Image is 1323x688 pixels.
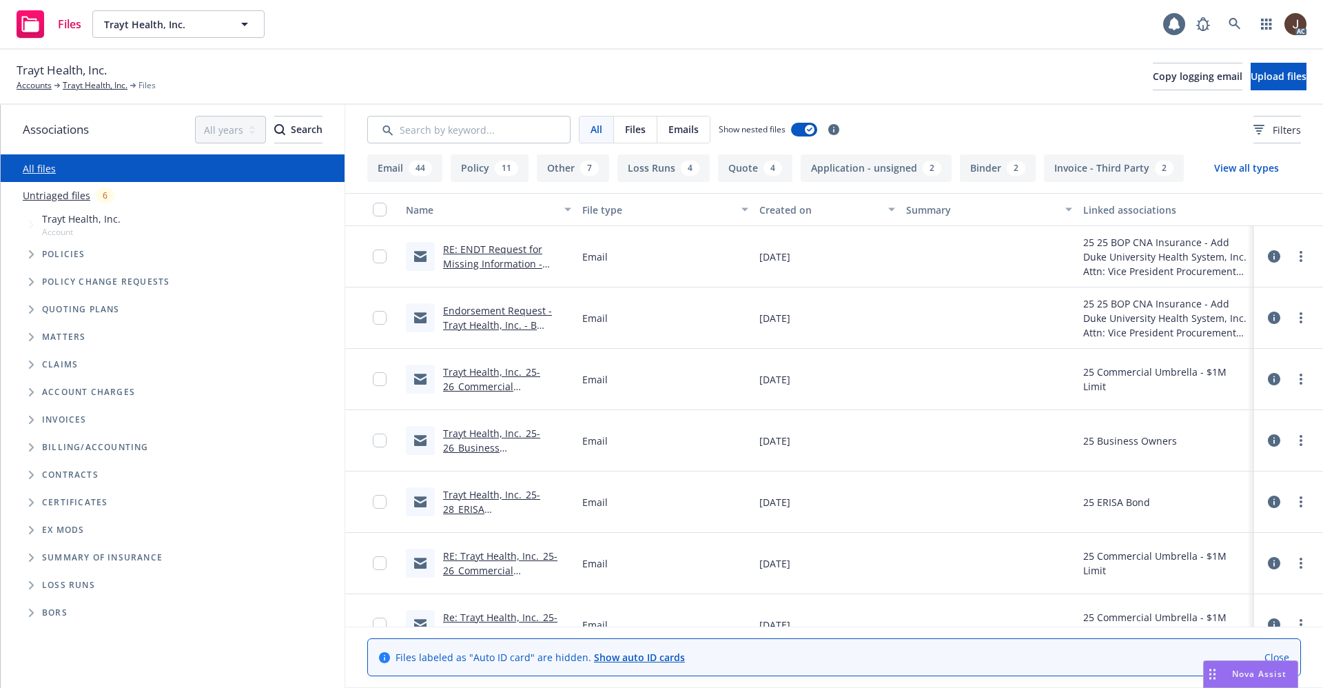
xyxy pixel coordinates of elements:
[42,361,78,369] span: Claims
[1083,610,1249,639] div: 25 Commercial Umbrella - $1M Limit
[1189,10,1217,38] a: Report a Bug
[1293,432,1309,449] a: more
[1203,660,1298,688] button: Nova Assist
[582,618,608,632] span: Email
[1264,650,1289,665] a: Close
[274,117,322,143] div: Search
[42,443,149,452] span: Billing/Accounting
[1083,296,1249,340] div: 25 25 BOP CNA Insurance - Add Duke University Health System, Inc. Attn: Vice President Procuremen...
[495,161,518,176] div: 11
[582,556,608,571] span: Email
[591,122,602,136] span: All
[759,434,790,448] span: [DATE]
[1293,310,1309,326] a: more
[373,434,387,447] input: Toggle Row Selected
[754,193,901,226] button: Created on
[42,416,87,424] span: Invoices
[759,250,790,264] span: [DATE]
[274,124,285,135] svg: Search
[1083,434,1177,448] div: 25 Business Owners
[1078,193,1254,226] button: Linked associations
[42,581,95,589] span: Loss Runs
[759,372,790,387] span: [DATE]
[1083,495,1150,509] div: 25 ERISA Bond
[582,250,608,264] span: Email
[1251,70,1306,83] span: Upload files
[759,618,790,632] span: [DATE]
[42,333,85,341] span: Matters
[373,250,387,263] input: Toggle Row Selected
[17,79,52,92] a: Accounts
[668,122,699,136] span: Emails
[443,427,561,483] a: Trayt Health, Inc._25-26_Business Owners_REINSTATEMENT eff [DATE]
[373,618,387,631] input: Toggle Row Selected
[42,609,68,617] span: BORs
[23,188,90,203] a: Untriaged files
[577,193,753,226] button: File type
[42,498,107,507] span: Certificates
[443,304,552,346] a: Endorsement Request - Trayt Health, Inc. - B 6021449635
[139,79,156,92] span: Files
[759,203,881,217] div: Created on
[443,488,564,545] a: Trayt Health, Inc._25-28_ERISA Bond_REINSTATEMENT eff [DATE]
[594,651,685,664] a: Show auto ID cards
[1253,123,1301,137] span: Filters
[409,161,432,176] div: 44
[759,556,790,571] span: [DATE]
[42,554,163,562] span: Summary of insurance
[1,209,345,434] div: Tree Example
[104,17,223,32] span: Trayt Health, Inc.
[801,154,952,182] button: Application - unsigned
[23,121,89,139] span: Associations
[763,161,782,176] div: 4
[1007,161,1025,176] div: 2
[274,116,322,143] button: SearchSearch
[1155,161,1173,176] div: 2
[42,305,120,314] span: Quoting plans
[406,203,556,217] div: Name
[1153,70,1242,83] span: Copy logging email
[367,116,571,143] input: Search by keyword...
[373,372,387,386] input: Toggle Row Selected
[582,434,608,448] span: Email
[42,388,135,396] span: Account charges
[718,154,792,182] button: Quote
[1293,371,1309,387] a: more
[1293,616,1309,633] a: more
[443,365,568,422] a: Trayt Health, Inc._25-26_Commercial Umbrella_REINSTATEMENT eff [DATE]
[1192,154,1301,182] button: View all types
[759,311,790,325] span: [DATE]
[681,161,699,176] div: 4
[1253,116,1301,143] button: Filters
[92,10,265,38] button: Trayt Health, Inc.
[396,650,685,665] span: Files labeled as "Auto ID card" are hidden.
[443,611,557,667] a: Re: Trayt Health, Inc._25-26_Commercial Umbrella_Notice of Cancellation eff [DATE]
[400,193,577,226] button: Name
[1,434,345,627] div: Folder Tree Example
[1044,154,1184,182] button: Invoice - Third Party
[719,123,786,135] span: Show nested files
[1221,10,1249,38] a: Search
[580,161,599,176] div: 7
[582,495,608,509] span: Email
[1284,13,1306,35] img: photo
[1083,203,1249,217] div: Linked associations
[1083,235,1249,279] div: 25 25 BOP CNA Insurance - Add Duke University Health System, Inc. Attn: Vice President Procuremen...
[960,154,1036,182] button: Binder
[1293,555,1309,571] a: more
[1204,661,1221,687] div: Drag to move
[1293,494,1309,510] a: more
[373,203,387,216] input: Select all
[582,311,608,325] span: Email
[42,226,121,238] span: Account
[1232,668,1286,680] span: Nova Assist
[906,203,1056,217] div: Summary
[1251,63,1306,90] button: Upload files
[367,154,442,182] button: Email
[1153,63,1242,90] button: Copy logging email
[443,243,570,314] a: RE: ENDT Request for Missing Information - TRAYT HEALTH, INC. - CNP - Policy# 6021449635 - EWRK# ...
[1293,248,1309,265] a: more
[1273,123,1301,137] span: Filters
[42,250,85,259] span: Policies
[901,193,1077,226] button: Summary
